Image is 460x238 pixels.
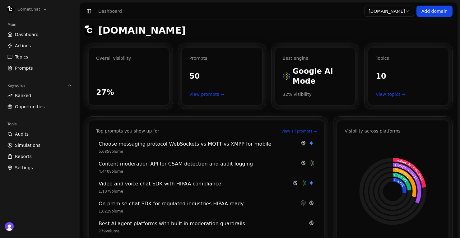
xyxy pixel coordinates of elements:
[5,63,75,73] a: Prompts
[15,31,39,38] span: Dashboard
[283,91,348,97] div: 32 % visibility
[15,142,40,148] span: Simulations
[5,52,75,62] a: Topics
[5,140,75,150] a: Simulations
[376,91,441,97] a: View topics →
[99,169,123,174] span: 4,440 volume
[394,168,411,179] textpath: Perplexity
[5,20,75,30] div: Main
[99,140,297,148] div: Choose messaging protocol WebSockets vs MQTT vs XMPP for mobile
[394,173,408,183] textpath: ChatGPT
[5,163,75,173] a: Settings
[283,55,348,61] div: Best engine
[376,71,441,81] div: 10
[15,165,33,171] span: Settings
[5,41,75,51] a: Actions
[96,128,159,134] div: Top prompts you show up for
[15,104,45,110] span: Opportunities
[99,209,123,214] span: 1,022 volume
[5,129,75,139] a: Audits
[98,8,122,14] div: Dashboard
[189,91,255,97] a: View prompts →
[15,131,29,137] span: Audits
[15,92,31,99] span: Ranked
[5,152,75,161] a: Reports
[15,65,33,71] span: Prompts
[5,81,75,91] button: Keywords
[376,55,441,61] div: Topics
[5,119,75,129] div: Tools
[96,179,317,195] a: Video and voice chat SDK with HIPAA compliance1,107volume
[98,25,186,36] h1: [DOMAIN_NAME]
[99,189,123,194] span: 1,107 volume
[345,128,400,134] div: Visibility across platforms
[5,91,75,100] a: Ranked
[99,229,119,234] span: 779 volume
[15,153,32,160] span: Reports
[99,200,297,208] div: On premise chat SDK for regulated industries HIPAA ready
[15,43,31,49] span: Actions
[99,160,297,168] div: Content moderation API for CSAM detection and audit logging
[189,71,255,81] div: 50
[17,7,40,12] span: CometChat
[96,199,317,215] a: On premise chat SDK for regulated industries HIPAA ready1,022volume
[15,54,28,60] span: Topics
[5,222,14,231] button: Open user button
[96,159,317,175] a: Content moderation API for CSAM detection and audit logging4,440volume
[393,178,405,187] textpath: Overall
[5,30,75,40] a: Dashboard
[189,55,255,61] div: Prompts
[293,66,348,86] span: Google AI Mode
[96,139,317,155] a: Choose messaging protocol WebSockets vs MQTT vs XMPP for mobile5,685volume
[96,55,161,61] div: Overall visibility
[85,26,95,35] img: cometchat.com favicon
[99,180,289,188] div: Video and voice chat SDK with HIPAA compliance
[99,149,123,154] span: 5,685 volume
[5,222,14,231] img: 's logo
[7,6,14,12] img: CometChat
[281,129,317,134] a: View all prompts →
[5,102,75,112] a: Opportunities
[5,5,50,14] button: Open organization switcher
[96,219,317,235] a: Best AI agent platforms with built in moderation guardrails779volume
[99,220,305,227] div: Best AI agent platforms with built in moderation guardrails
[96,87,161,97] div: 27%
[416,6,453,17] a: Add domain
